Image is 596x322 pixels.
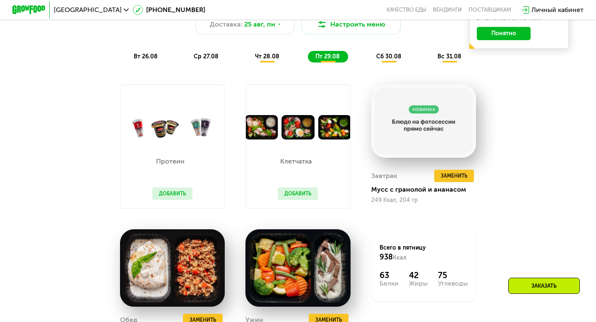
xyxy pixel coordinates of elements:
div: Белки [380,280,399,287]
div: поставщикам [469,7,511,13]
div: 63 [380,270,399,280]
a: [PHONE_NUMBER] [133,5,205,15]
p: Клетчатка [278,158,314,165]
p: Протеин [152,158,188,165]
span: ср 27.08 [194,53,219,60]
div: 249 Ккал, 204 гр [371,197,476,204]
span: Заменить [441,172,467,180]
span: вт 26.08 [134,53,158,60]
span: Доставка: [210,19,243,29]
div: Заказать [508,278,580,294]
span: 25 авг, пн [244,19,275,29]
button: Понятно [477,27,531,40]
a: Качество еды [387,7,426,13]
div: Углеводы [438,280,468,287]
a: Вендинги [433,7,462,13]
div: Жиры [409,280,428,287]
span: Ккал [393,254,406,261]
button: Заменить [434,170,474,182]
div: 42 [409,270,428,280]
div: Мусс с гранолой и ананасом [371,185,483,194]
div: Всего в пятницу [380,244,468,262]
button: Настроить меню [301,14,401,34]
span: сб 30.08 [376,53,401,60]
span: чт 28.08 [255,53,279,60]
div: 75 [438,270,468,280]
button: Добавить [152,187,192,200]
button: Добавить [278,187,318,200]
span: пт 29.08 [315,53,340,60]
span: [GEOGRAPHIC_DATA] [54,7,122,13]
div: Личный кабинет [531,5,584,15]
span: 938 [380,252,393,262]
div: Завтрак [371,170,397,182]
span: вс 31.08 [437,53,461,60]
